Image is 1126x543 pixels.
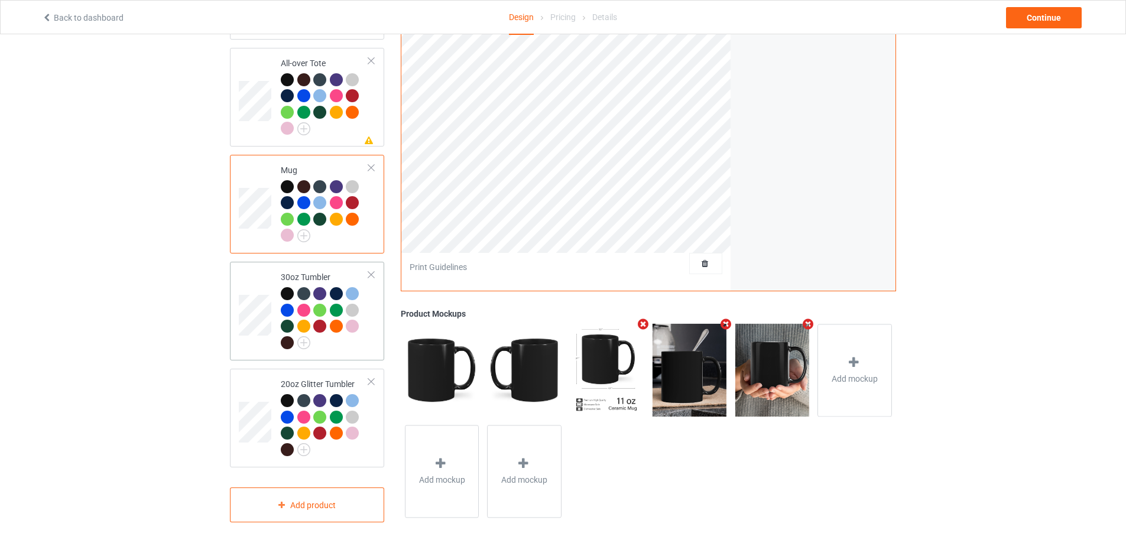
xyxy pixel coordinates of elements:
[230,155,384,253] div: Mug
[817,324,892,417] div: Add mockup
[550,1,576,34] div: Pricing
[297,443,310,456] img: svg+xml;base64,PD94bWwgdmVyc2lvbj0iMS4wIiBlbmNvZGluZz0iVVRGLTgiPz4KPHN2ZyB3aWR0aD0iMjJweCIgaGVpZ2...
[297,229,310,242] img: svg+xml;base64,PD94bWwgdmVyc2lvbj0iMS4wIiBlbmNvZGluZz0iVVRGLTgiPz4KPHN2ZyB3aWR0aD0iMjJweCIgaGVpZ2...
[570,324,644,417] img: regular.jpg
[401,308,896,320] div: Product Mockups
[501,474,547,486] span: Add mockup
[1006,7,1082,28] div: Continue
[230,369,384,467] div: 20oz Glitter Tumbler
[42,13,124,22] a: Back to dashboard
[281,378,369,455] div: 20oz Glitter Tumbler
[297,122,310,135] img: svg+xml;base64,PD94bWwgdmVyc2lvbj0iMS4wIiBlbmNvZGluZz0iVVRGLTgiPz4KPHN2ZyB3aWR0aD0iMjJweCIgaGVpZ2...
[297,336,310,349] img: svg+xml;base64,PD94bWwgdmVyc2lvbj0iMS4wIiBlbmNvZGluZz0iVVRGLTgiPz4KPHN2ZyB3aWR0aD0iMjJweCIgaGVpZ2...
[487,324,561,417] img: regular.jpg
[230,48,384,147] div: All-over Tote
[653,324,726,417] img: regular.jpg
[281,271,369,348] div: 30oz Tumbler
[410,262,467,274] div: Print Guidelines
[405,425,479,518] div: Add mockup
[419,474,465,486] span: Add mockup
[735,324,809,417] img: regular.jpg
[405,324,479,417] img: regular.jpg
[281,164,369,241] div: Mug
[801,318,816,331] i: Remove mockup
[509,1,534,35] div: Design
[230,262,384,360] div: 30oz Tumbler
[832,373,878,385] span: Add mockup
[230,487,384,522] div: Add product
[592,1,617,34] div: Details
[487,425,562,518] div: Add mockup
[281,57,369,134] div: All-over Tote
[636,318,651,331] i: Remove mockup
[718,318,733,331] i: Remove mockup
